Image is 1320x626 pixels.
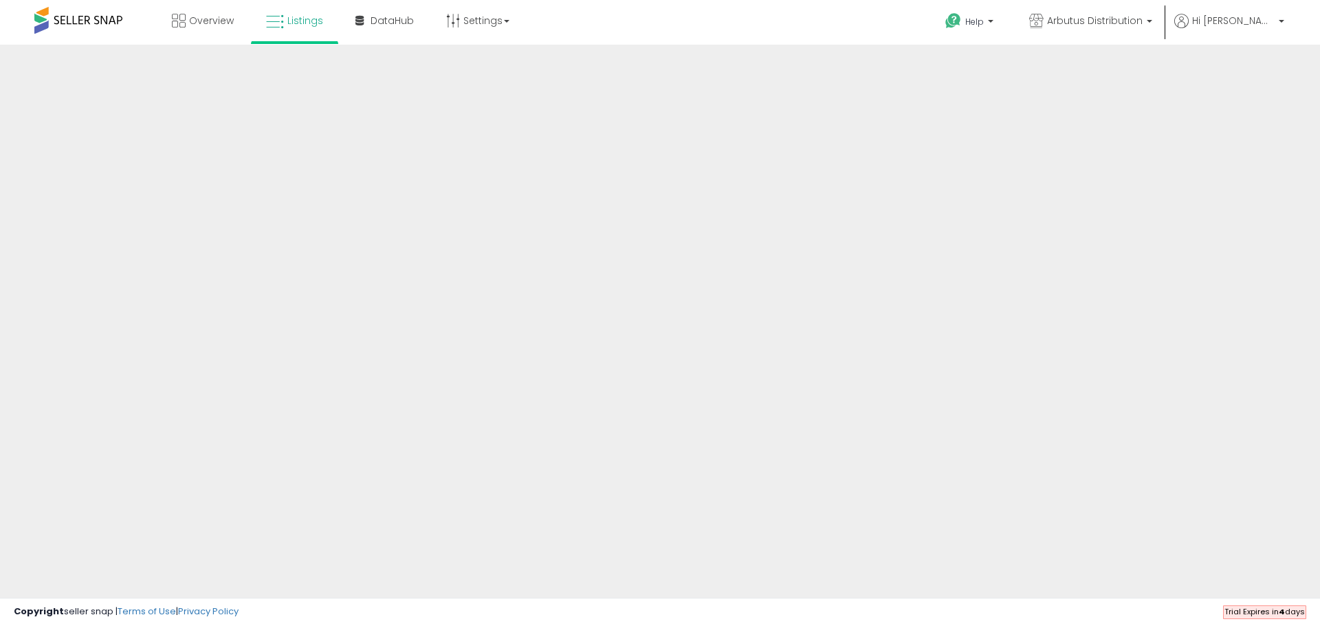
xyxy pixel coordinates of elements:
a: Privacy Policy [178,605,239,618]
a: Help [934,2,1007,45]
i: Get Help [945,12,962,30]
span: Listings [287,14,323,27]
span: DataHub [371,14,414,27]
div: seller snap | | [14,605,239,618]
b: 4 [1279,606,1285,617]
span: Overview [189,14,234,27]
a: Hi [PERSON_NAME] [1174,14,1284,45]
span: Arbutus Distribution [1047,14,1143,27]
span: Trial Expires in days [1224,606,1305,617]
span: Hi [PERSON_NAME] [1192,14,1275,27]
strong: Copyright [14,605,64,618]
span: Help [965,16,984,27]
a: Terms of Use [118,605,176,618]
